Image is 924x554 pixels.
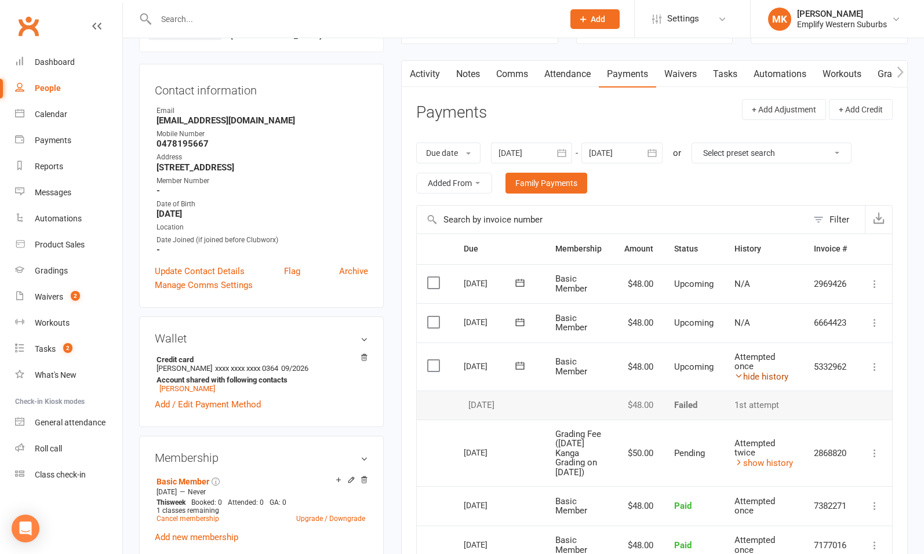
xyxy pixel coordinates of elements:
div: Waivers [35,292,63,301]
td: $48.00 [614,264,664,304]
div: Member Number [157,176,368,187]
div: [DATE] [464,496,517,514]
a: Waivers 2 [15,284,122,310]
li: [PERSON_NAME] [155,353,368,395]
div: General attendance [35,418,106,427]
span: N/A [734,279,750,289]
td: 2868820 [803,420,857,487]
div: Dashboard [35,57,75,67]
span: Basic Member [555,356,587,377]
div: Date of Birth [157,199,368,210]
span: Attempted twice [734,438,775,458]
a: Dashboard [15,49,122,75]
div: Reports [35,162,63,171]
span: Booked: 0 [191,498,222,506]
span: Attempted once [734,352,775,372]
span: Add [591,14,605,24]
span: 2 [63,343,72,353]
button: Due date [416,143,481,163]
td: 7382271 [803,486,857,526]
div: Roll call [35,444,62,453]
span: Upcoming [674,318,714,328]
span: Upcoming [674,279,714,289]
th: History [724,234,803,264]
td: $48.00 [614,342,664,391]
div: [DATE] [464,357,517,375]
td: $48.00 [614,391,664,420]
a: Cancel membership [157,515,219,523]
a: Automations [745,61,814,88]
td: Failed [664,391,724,420]
button: + Add Adjustment [742,99,826,120]
a: Manage Comms Settings [155,278,253,292]
div: Emplify Western Suburbs [797,19,887,30]
div: Gradings [35,266,68,275]
td: 5332962 [803,342,857,391]
div: Address [157,152,368,163]
a: Flag [284,264,300,278]
td: $48.00 [614,303,664,342]
a: Archive [339,264,368,278]
div: People [35,83,61,93]
strong: Account shared with following contacts [157,376,362,384]
div: Email [157,105,368,116]
a: Messages [15,180,122,206]
a: Basic Member [157,477,209,486]
div: or [673,146,681,160]
th: Invoice # [803,234,857,264]
h3: Payments [416,104,487,122]
button: Add [570,9,620,29]
a: Family Payments [505,173,587,194]
a: What's New [15,362,122,388]
span: Attended: 0 [228,498,264,506]
div: Location [157,222,368,233]
div: Filter [830,213,849,227]
a: Calendar [15,101,122,127]
strong: 0478195667 [157,138,368,149]
div: week [154,498,188,506]
div: [DATE] [464,313,517,331]
div: Automations [35,214,82,223]
div: Mobile Number [157,129,368,140]
span: 09/2026 [281,364,308,373]
a: Roll call [15,436,122,462]
a: Tasks [705,61,745,88]
h3: Contact information [155,79,368,97]
td: 2969426 [803,264,857,304]
span: Never [188,488,206,496]
a: Activity [402,61,448,88]
a: Notes [448,61,488,88]
strong: [EMAIL_ADDRESS][DOMAIN_NAME] [157,115,368,126]
div: Date Joined (if joined before Clubworx) [157,235,368,246]
span: Settings [667,6,699,32]
span: 1 classes remaining [157,506,219,515]
h3: Wallet [155,332,368,345]
a: Update Contact Details [155,264,245,278]
a: Tasks 2 [15,336,122,362]
strong: [DATE] [157,209,368,219]
strong: - [157,185,368,196]
a: Add / Edit Payment Method [155,398,261,411]
a: Class kiosk mode [15,462,122,488]
div: Product Sales [35,240,85,249]
div: Open Intercom Messenger [12,515,39,542]
td: $50.00 [614,420,664,487]
a: General attendance kiosk mode [15,410,122,436]
span: Basic Member [555,313,587,333]
button: Filter [807,206,865,234]
div: MK [768,8,791,31]
a: Comms [488,61,536,88]
span: This [157,498,170,506]
span: Grading Fee ([DATE] Kanga Grading on [DATE]) [555,429,601,478]
a: Clubworx [14,12,43,41]
a: [PERSON_NAME] [159,384,215,393]
td: 1st attempt [724,391,803,420]
button: Added From [416,173,492,194]
a: Workouts [15,310,122,336]
a: Upgrade / Downgrade [296,515,365,523]
a: Product Sales [15,232,122,258]
span: Paid [674,540,692,551]
h3: Membership [155,451,368,464]
td: $48.00 [614,486,664,526]
a: Payments [599,61,656,88]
